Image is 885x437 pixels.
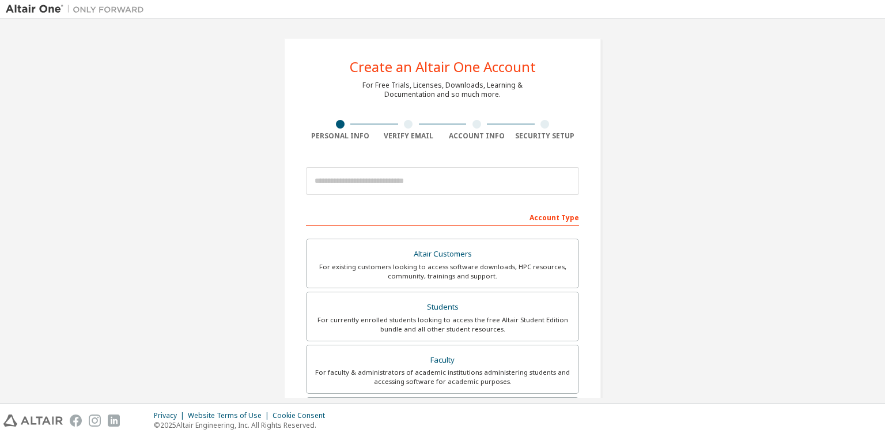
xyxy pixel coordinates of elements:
div: Cookie Consent [273,411,332,420]
div: Create an Altair One Account [350,60,536,74]
div: For faculty & administrators of academic institutions administering students and accessing softwa... [313,368,572,386]
img: altair_logo.svg [3,415,63,427]
div: For currently enrolled students looking to access the free Altair Student Edition bundle and all ... [313,315,572,334]
div: Privacy [154,411,188,420]
img: linkedin.svg [108,415,120,427]
img: facebook.svg [70,415,82,427]
div: Account Type [306,208,579,226]
div: For Free Trials, Licenses, Downloads, Learning & Documentation and so much more. [362,81,523,99]
div: Account Info [442,131,511,141]
div: Students [313,299,572,315]
p: © 2025 Altair Engineering, Inc. All Rights Reserved. [154,420,332,430]
div: Security Setup [511,131,580,141]
img: instagram.svg [89,415,101,427]
div: Website Terms of Use [188,411,273,420]
div: Faculty [313,352,572,368]
div: Altair Customers [313,246,572,262]
img: Altair One [6,3,150,15]
div: Personal Info [306,131,375,141]
div: Verify Email [375,131,443,141]
div: For existing customers looking to access software downloads, HPC resources, community, trainings ... [313,262,572,281]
